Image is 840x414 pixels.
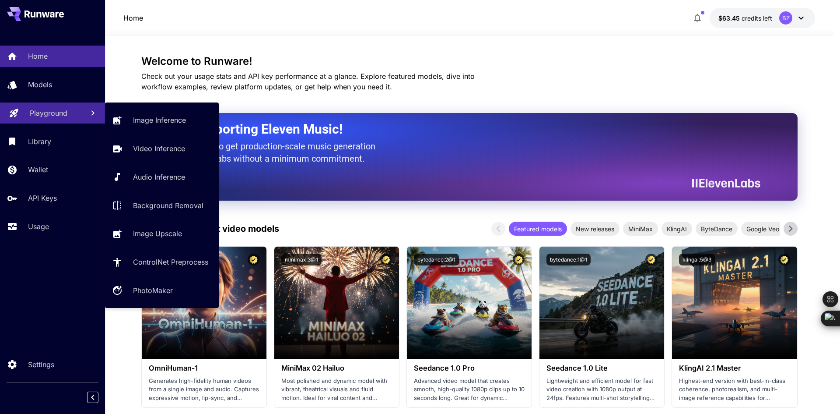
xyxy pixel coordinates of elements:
p: Highest-end version with best-in-class coherence, photorealism, and multi-image reference capabil... [679,377,790,403]
p: Image Inference [133,115,186,125]
p: ControlNet Preprocess [133,257,208,267]
a: Image Inference [105,110,219,131]
button: Collapse sidebar [87,392,98,403]
div: BZ [779,11,792,25]
a: ControlNet Preprocess [105,251,219,273]
p: Audio Inference [133,172,185,182]
h3: OmniHuman‑1 [149,364,259,372]
a: Audio Inference [105,166,219,188]
button: Certified Model – Vetted for best performance and includes a commercial license. [513,254,525,265]
p: Most polished and dynamic model with vibrant, theatrical visuals and fluid motion. Ideal for vira... [281,377,392,403]
p: PhotoMaker [133,285,173,296]
button: Certified Model – Vetted for best performance and includes a commercial license. [645,254,657,265]
h3: Welcome to Runware! [141,55,798,67]
img: alt [274,247,399,359]
p: Library [28,136,51,147]
img: alt [672,247,797,359]
span: KlingAI [661,224,692,234]
span: Check out your usage stats and API key performance at a glance. Explore featured models, dive int... [141,72,475,91]
div: Collapse sidebar [94,389,105,405]
a: Image Upscale [105,223,219,244]
p: Lightweight and efficient model for fast video creation with 1080p output at 24fps. Features mult... [546,377,657,403]
a: Background Removal [105,195,219,216]
p: Background Removal [133,200,203,211]
button: Certified Model – Vetted for best performance and includes a commercial license. [778,254,790,265]
p: Home [28,51,48,61]
p: Playground [30,108,67,118]
div: $63.4458 [718,14,772,23]
p: Home [123,13,143,23]
button: bytedance:1@1 [546,254,591,265]
p: Video Inference [133,143,185,154]
h2: Now Supporting Eleven Music! [163,121,754,138]
span: $63.45 [718,14,742,22]
button: minimax:3@1 [281,254,322,265]
p: Usage [28,221,49,232]
span: New releases [570,224,619,234]
p: Image Upscale [133,228,182,239]
nav: breadcrumb [123,13,143,23]
p: API Keys [28,193,57,203]
h3: Seedance 1.0 Lite [546,364,657,372]
span: MiniMax [623,224,658,234]
p: Models [28,79,52,90]
h3: KlingAI 2.1 Master [679,364,790,372]
button: $63.4458 [710,8,815,28]
p: Advanced video model that creates smooth, high-quality 1080p clips up to 10 seconds long. Great f... [414,377,525,403]
p: Wallet [28,164,48,175]
img: alt [407,247,532,359]
p: Generates high-fidelity human videos from a single image and audio. Captures expressive motion, l... [149,377,259,403]
span: Google Veo [741,224,784,234]
h3: MiniMax 02 Hailuo [281,364,392,372]
p: Settings [28,359,54,370]
span: Featured models [509,224,567,234]
a: Video Inference [105,138,219,159]
h3: Seedance 1.0 Pro [414,364,525,372]
p: The only way to get production-scale music generation from Eleven Labs without a minimum commitment. [163,140,382,165]
a: PhotoMaker [105,280,219,301]
span: credits left [742,14,772,22]
img: alt [539,247,664,359]
button: Certified Model – Vetted for best performance and includes a commercial license. [248,254,259,265]
span: ByteDance [696,224,738,234]
button: klingai:5@3 [679,254,715,265]
button: bytedance:2@1 [414,254,459,265]
button: Certified Model – Vetted for best performance and includes a commercial license. [380,254,392,265]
